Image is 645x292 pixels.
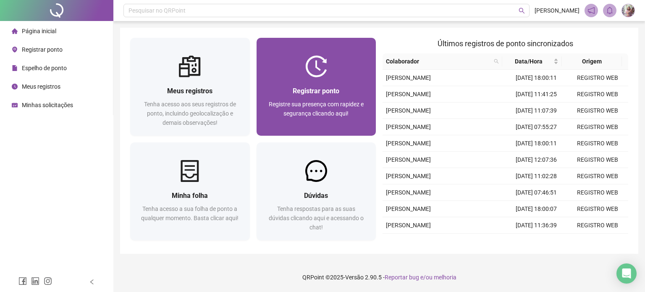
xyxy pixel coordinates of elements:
[622,4,635,17] img: 83939
[18,277,27,285] span: facebook
[506,152,567,168] td: [DATE] 12:07:36
[506,57,552,66] span: Data/Hora
[386,91,431,97] span: [PERSON_NAME]
[567,234,628,250] td: REGISTRO WEB
[12,102,18,108] span: schedule
[22,46,63,53] span: Registrar ponto
[144,101,236,126] span: Tenha acesso aos seus registros de ponto, incluindo geolocalização e demais observações!
[22,28,56,34] span: Página inicial
[587,7,595,14] span: notification
[606,7,614,14] span: bell
[506,234,567,250] td: [DATE] 11:14:59
[269,101,364,117] span: Registre sua presença com rapidez e segurança clicando aqui!
[386,156,431,163] span: [PERSON_NAME]
[506,135,567,152] td: [DATE] 18:00:11
[567,217,628,234] td: REGISTRO WEB
[562,53,621,70] th: Origem
[385,274,456,281] span: Reportar bug e/ou melhoria
[438,39,573,48] span: Últimos registros de ponto sincronizados
[506,103,567,119] td: [DATE] 11:07:39
[141,205,239,221] span: Tenha acesso a sua folha de ponto a qualquer momento. Basta clicar aqui!
[386,189,431,196] span: [PERSON_NAME]
[386,140,431,147] span: [PERSON_NAME]
[130,38,250,136] a: Meus registrosTenha acesso aos seus registros de ponto, incluindo geolocalização e demais observa...
[506,184,567,201] td: [DATE] 07:46:51
[22,83,60,90] span: Meus registros
[567,168,628,184] td: REGISTRO WEB
[386,205,431,212] span: [PERSON_NAME]
[257,38,376,136] a: Registrar pontoRegistre sua presença com rapidez e segurança clicando aqui!
[386,124,431,130] span: [PERSON_NAME]
[89,279,95,285] span: left
[12,65,18,71] span: file
[257,142,376,240] a: DúvidasTenha respostas para as suas dúvidas clicando aqui e acessando o chat!
[567,70,628,86] td: REGISTRO WEB
[167,87,212,95] span: Meus registros
[386,57,490,66] span: Colaborador
[567,184,628,201] td: REGISTRO WEB
[567,135,628,152] td: REGISTRO WEB
[12,47,18,53] span: environment
[130,142,250,240] a: Minha folhaTenha acesso a sua folha de ponto a qualquer momento. Basta clicar aqui!
[386,107,431,114] span: [PERSON_NAME]
[506,70,567,86] td: [DATE] 18:00:11
[519,8,525,14] span: search
[386,74,431,81] span: [PERSON_NAME]
[506,168,567,184] td: [DATE] 11:02:28
[386,173,431,179] span: [PERSON_NAME]
[172,192,208,200] span: Minha folha
[567,86,628,103] td: REGISTRO WEB
[386,222,431,229] span: [PERSON_NAME]
[22,102,73,108] span: Minhas solicitações
[567,103,628,119] td: REGISTRO WEB
[506,86,567,103] td: [DATE] 11:41:25
[492,55,501,68] span: search
[506,201,567,217] td: [DATE] 18:00:07
[345,274,364,281] span: Versão
[535,6,579,15] span: [PERSON_NAME]
[22,65,67,71] span: Espelho de ponto
[304,192,328,200] span: Dúvidas
[506,119,567,135] td: [DATE] 07:55:27
[506,217,567,234] td: [DATE] 11:36:39
[567,201,628,217] td: REGISTRO WEB
[31,277,39,285] span: linkedin
[113,263,645,292] footer: QRPoint © 2025 - 2.90.5 -
[269,205,364,231] span: Tenha respostas para as suas dúvidas clicando aqui e acessando o chat!
[12,28,18,34] span: home
[616,263,637,284] div: Open Intercom Messenger
[494,59,499,64] span: search
[502,53,562,70] th: Data/Hora
[44,277,52,285] span: instagram
[12,84,18,89] span: clock-circle
[567,119,628,135] td: REGISTRO WEB
[567,152,628,168] td: REGISTRO WEB
[293,87,339,95] span: Registrar ponto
